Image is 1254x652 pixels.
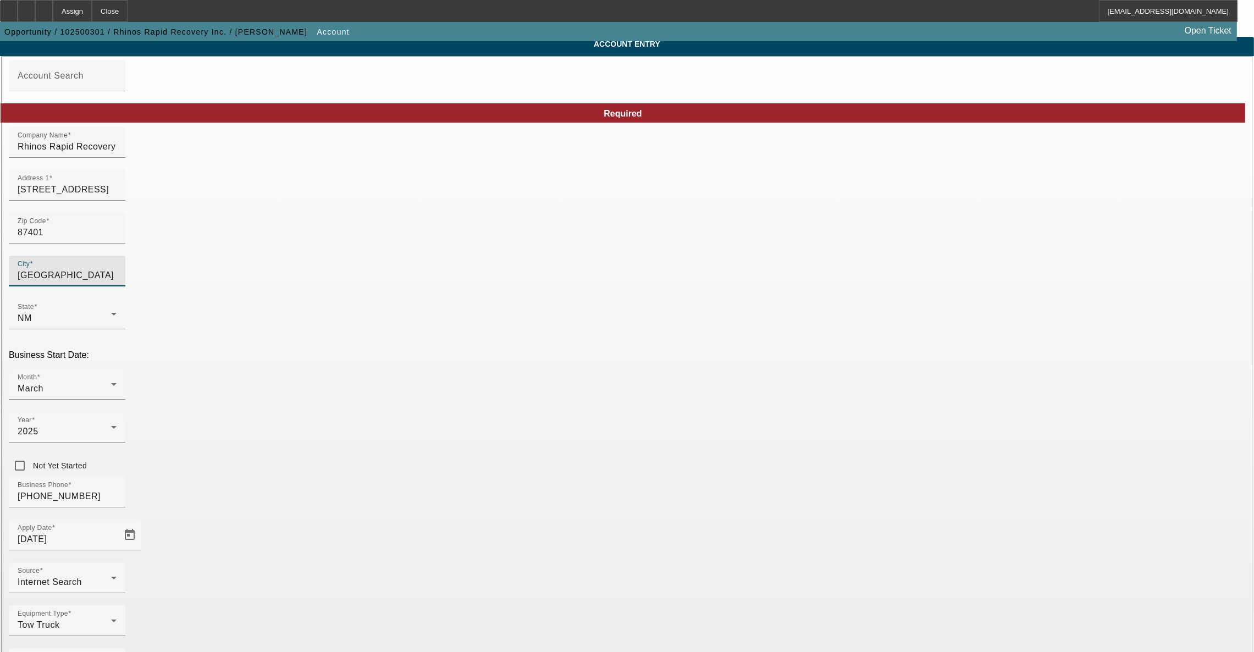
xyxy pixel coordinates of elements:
span: Account [317,27,350,36]
mat-label: Company Name [18,132,68,139]
button: Account [314,22,352,42]
mat-label: Business Phone [18,482,68,489]
span: Opportunity / 102500301 / Rhinos Rapid Recovery Inc. / [PERSON_NAME] [4,27,307,36]
span: 2025 [18,427,38,436]
mat-label: Month [18,374,37,381]
span: Account Entry [8,40,1246,48]
mat-label: City [18,261,30,268]
span: Required [604,109,642,118]
span: Tow Truck [18,620,60,629]
p: Business Start Date: [9,350,1245,360]
button: Open calendar [119,524,141,546]
mat-label: Address 1 [18,175,49,182]
a: Open Ticket [1180,21,1236,40]
span: March [18,384,43,393]
span: Internet Search [18,577,82,587]
mat-label: Equipment Type [18,610,68,617]
mat-label: Zip Code [18,218,46,225]
label: Not Yet Started [31,460,87,471]
mat-label: Source [18,567,40,574]
mat-label: Account Search [18,71,84,80]
mat-label: Apply Date [18,524,52,532]
mat-label: Year [18,417,32,424]
span: NM [18,313,32,323]
mat-label: State [18,303,34,311]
